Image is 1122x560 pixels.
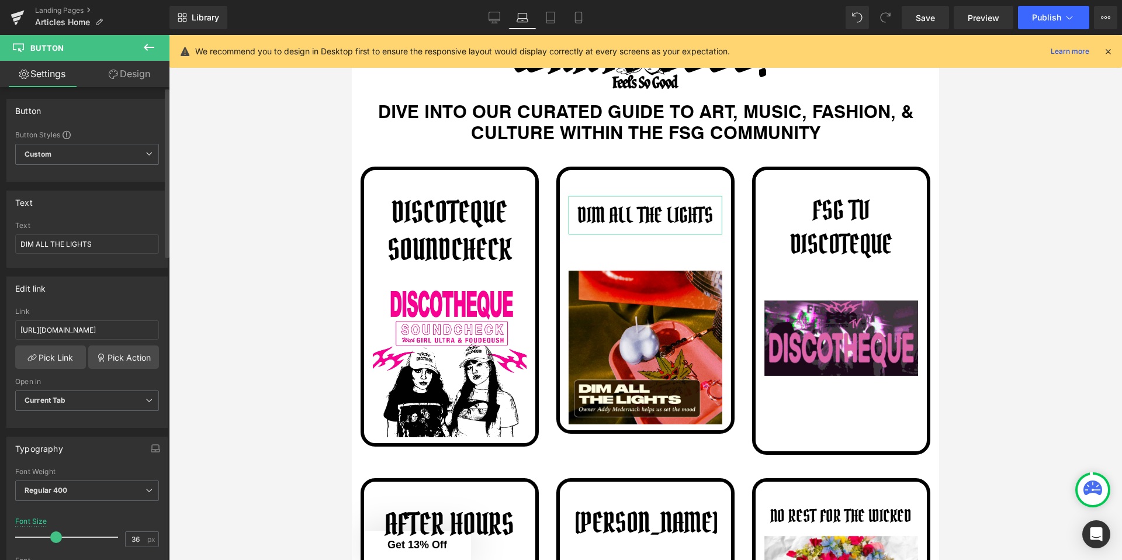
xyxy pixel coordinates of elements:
span: px [147,535,157,543]
div: Text [15,222,159,230]
a: Preview [954,6,1013,29]
a: [PERSON_NAME] [217,464,372,517]
span: AFTER HOURS [33,470,162,508]
div: Button Styles [15,130,159,139]
a: Pick Link [15,345,86,369]
a: DISCOTEQUE SOUNDCHECK [21,153,175,239]
span: Articles Home [35,18,90,27]
span: FSG TV DISCOTEQUE [418,158,560,226]
div: Link [15,307,159,316]
div: Open Intercom Messenger [1082,520,1110,548]
div: Font Weight [15,468,159,476]
a: Mobile [565,6,593,29]
b: Custom [25,150,51,160]
span: DISCOTEQUE SOUNDCHECK [27,158,169,233]
span: DIM ALL THE LIGHTS [226,167,361,193]
a: Laptop [508,6,536,29]
img: E.S. Sparks, Dim All The Lights, What's Good? [217,209,370,389]
a: Desktop [480,6,508,29]
a: Pick Action [88,345,159,369]
span: Button [30,43,64,53]
button: Redo [874,6,897,29]
a: Design [87,61,172,87]
a: Learn more [1046,44,1094,58]
span: Save [916,12,935,24]
div: Typography [15,437,63,454]
a: AFTER HOURS [27,464,168,517]
a: DIM ALL THE LIGHTS [220,161,367,199]
button: Publish [1018,6,1089,29]
span: Publish [1032,13,1061,22]
span: Library [192,12,219,23]
a: New Library [169,6,227,29]
p: We recommend you to design in Desktop first to ensure the responsive layout would display correct... [195,45,730,58]
span: Preview [968,12,999,24]
div: Edit link [15,277,46,293]
button: More [1094,6,1117,29]
span: [PERSON_NAME] [223,470,366,505]
input: https://your-shop.myshopify.com [15,320,159,340]
a: Tablet [536,6,565,29]
button: Undo [846,6,869,29]
p: WHATS GOOD? [9,11,579,22]
a: no rest for the wicked [413,464,566,492]
div: Open in [15,378,159,386]
b: Current Tab [25,396,66,405]
div: Font Size [15,517,47,526]
h1: DIVE INTO OUR CURATED GUIDE TO ART, MUSIC, FASHION, & CULTURE WITHIN THE FSG COMMUNITY [9,65,579,108]
div: Button [15,99,41,116]
a: Landing Pages [35,6,169,15]
span: no rest for the wicked [418,470,560,492]
a: FSG TV DISCOTEQUE [413,153,566,265]
b: Regular 400 [25,486,68,495]
div: Text [15,191,33,208]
